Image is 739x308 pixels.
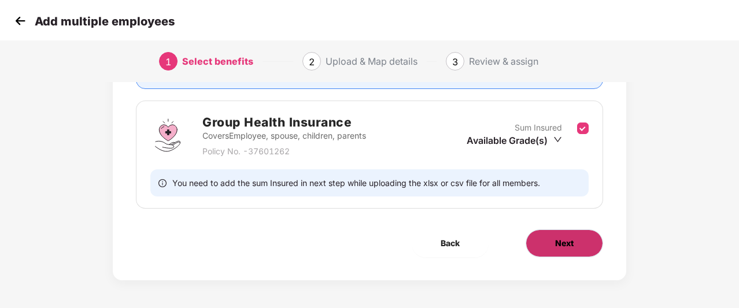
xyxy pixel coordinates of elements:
[467,134,562,147] div: Available Grade(s)
[150,118,185,153] img: svg+xml;base64,PHN2ZyBpZD0iR3JvdXBfSGVhbHRoX0luc3VyYW5jZSIgZGF0YS1uYW1lPSJHcm91cCBIZWFsdGggSW5zdX...
[202,129,366,142] p: Covers Employee, spouse, children, parents
[515,121,562,134] p: Sum Insured
[441,237,460,250] span: Back
[412,229,489,257] button: Back
[202,113,366,132] h2: Group Health Insurance
[202,145,366,158] p: Policy No. - 37601262
[326,52,417,70] div: Upload & Map details
[35,14,175,28] p: Add multiple employees
[182,52,253,70] div: Select benefits
[469,52,538,70] div: Review & assign
[172,177,540,188] span: You need to add the sum Insured in next step while uploading the xlsx or csv file for all members.
[452,56,458,68] span: 3
[553,135,562,144] span: down
[165,56,171,68] span: 1
[309,56,315,68] span: 2
[12,12,29,29] img: svg+xml;base64,PHN2ZyB4bWxucz0iaHR0cDovL3d3dy53My5vcmcvMjAwMC9zdmciIHdpZHRoPSIzMCIgaGVpZ2h0PSIzMC...
[526,229,603,257] button: Next
[158,177,167,188] span: info-circle
[555,237,574,250] span: Next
